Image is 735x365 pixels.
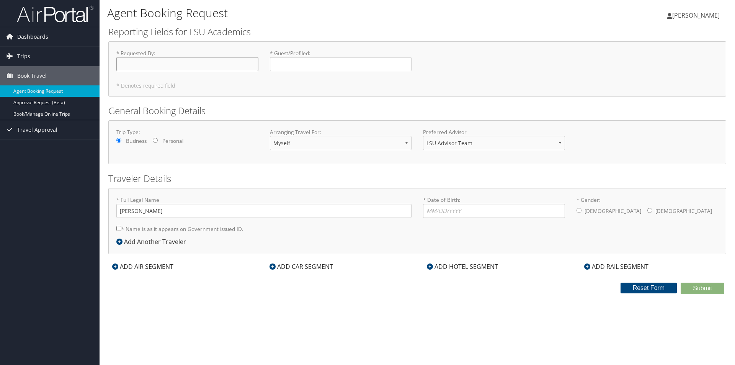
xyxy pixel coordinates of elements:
span: [PERSON_NAME] [672,11,720,20]
input: * Requested By: [116,57,258,71]
div: ADD CAR SEGMENT [266,262,337,271]
h2: General Booking Details [108,104,726,117]
div: ADD HOTEL SEGMENT [423,262,502,271]
label: * Gender: [577,196,719,219]
label: * Requested By : [116,49,258,71]
a: [PERSON_NAME] [667,4,727,27]
div: ADD AIR SEGMENT [108,262,177,271]
label: * Date of Birth: [423,196,565,218]
button: Reset Form [621,283,677,293]
label: [DEMOGRAPHIC_DATA] [585,204,641,218]
div: Add Another Traveler [116,237,190,246]
img: airportal-logo.png [17,5,93,23]
label: Personal [162,137,183,145]
span: Book Travel [17,66,47,85]
label: [DEMOGRAPHIC_DATA] [655,204,712,218]
span: Travel Approval [17,120,57,139]
span: Trips [17,47,30,66]
button: Submit [681,283,724,294]
h1: Agent Booking Request [107,5,521,21]
input: * Gender:[DEMOGRAPHIC_DATA][DEMOGRAPHIC_DATA] [647,208,652,213]
input: * Full Legal Name [116,204,412,218]
div: ADD RAIL SEGMENT [580,262,652,271]
span: Dashboards [17,27,48,46]
h5: * Denotes required field [116,83,718,88]
label: Trip Type: [116,128,258,136]
label: Business [126,137,147,145]
label: * Guest/Profiled : [270,49,412,71]
label: Preferred Advisor [423,128,565,136]
label: Arranging Travel For: [270,128,412,136]
input: * Gender:[DEMOGRAPHIC_DATA][DEMOGRAPHIC_DATA] [577,208,581,213]
label: * Full Legal Name [116,196,412,218]
input: * Name is as it appears on Government issued ID. [116,226,121,231]
h2: Traveler Details [108,172,726,185]
input: * Date of Birth: [423,204,565,218]
label: * Name is as it appears on Government issued ID. [116,222,243,236]
input: * Guest/Profiled: [270,57,412,71]
h2: Reporting Fields for LSU Academics [108,25,726,38]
